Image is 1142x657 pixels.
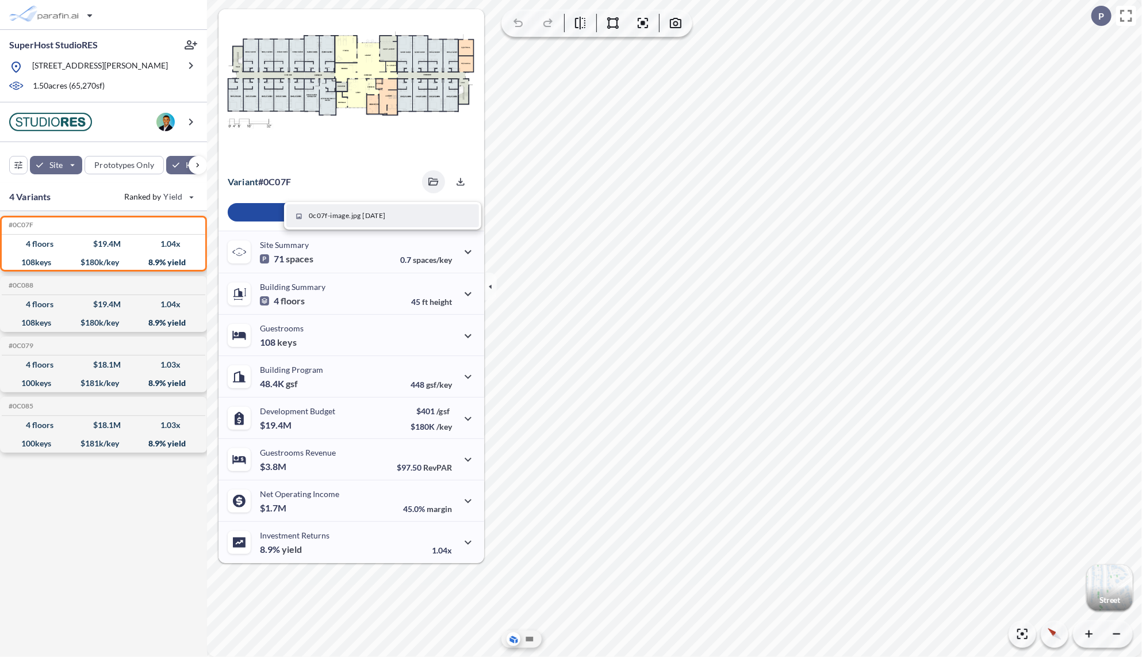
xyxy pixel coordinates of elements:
[30,156,82,174] button: Site
[260,295,305,307] p: 4
[6,402,33,410] h5: Click to copy the code
[260,461,288,472] p: $3.8M
[427,504,452,514] span: margin
[9,39,98,51] p: SuperHost StudioRES
[432,545,452,555] p: 1.04x
[260,282,325,292] p: Building Summary
[94,159,154,171] p: Prototypes Only
[260,406,335,416] p: Development Budget
[282,544,302,555] span: yield
[260,502,288,514] p: $1.7M
[260,365,323,375] p: Building Program
[260,337,297,348] p: 108
[281,295,305,307] span: floors
[411,380,452,389] p: 448
[430,297,452,307] span: height
[260,448,336,457] p: Guestrooms Revenue
[403,504,452,514] p: 45.0%
[1087,565,1133,611] button: Switcher ImageStreet
[260,240,309,250] p: Site Summary
[6,342,33,350] h5: Click to copy the code
[9,190,51,204] p: 4 Variants
[6,221,33,229] h5: Click to copy the code
[523,632,536,646] button: Site Plan
[49,159,63,171] p: Site
[309,211,386,221] span: 0c07f-image.jpg [DATE]
[228,176,291,188] p: # 0c07f
[260,253,313,265] p: 71
[397,463,452,472] p: $97.50
[422,297,428,307] span: ft
[507,632,520,646] button: Aerial View
[411,422,452,431] p: $180K
[115,188,201,206] button: Ranked by Yield
[186,159,203,171] p: Keys
[436,422,452,431] span: /key
[260,378,298,389] p: 48.4K
[400,255,452,265] p: 0.7
[436,406,450,416] span: /gsf
[260,419,293,431] p: $19.4M
[426,380,452,389] span: gsf/key
[228,203,475,221] button: Edit Assumptions
[411,297,452,307] p: 45
[423,463,452,472] span: RevPAR
[286,253,313,265] span: spaces
[1098,11,1104,21] p: P
[1099,595,1120,605] p: Street
[156,113,175,131] img: user logo
[411,406,452,416] p: $401
[1087,565,1133,611] img: Switcher Image
[6,281,33,289] h5: Click to copy the code
[260,544,302,555] p: 8.9%
[228,176,258,187] span: Variant
[164,191,183,203] span: Yield
[260,530,329,540] p: Investment Returns
[286,204,479,227] button: 0c07f-image.jpg [DATE]
[260,323,304,333] p: Guestrooms
[260,489,339,499] p: Net Operating Income
[286,378,298,389] span: gsf
[85,156,164,174] button: Prototypes Only
[9,113,92,131] img: BrandImage
[277,337,297,348] span: keys
[32,60,168,74] p: [STREET_ADDRESS][PERSON_NAME]
[413,255,452,265] span: spaces/key
[33,80,105,93] p: 1.50 acres ( 65,270 sf)
[166,156,223,174] button: Keys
